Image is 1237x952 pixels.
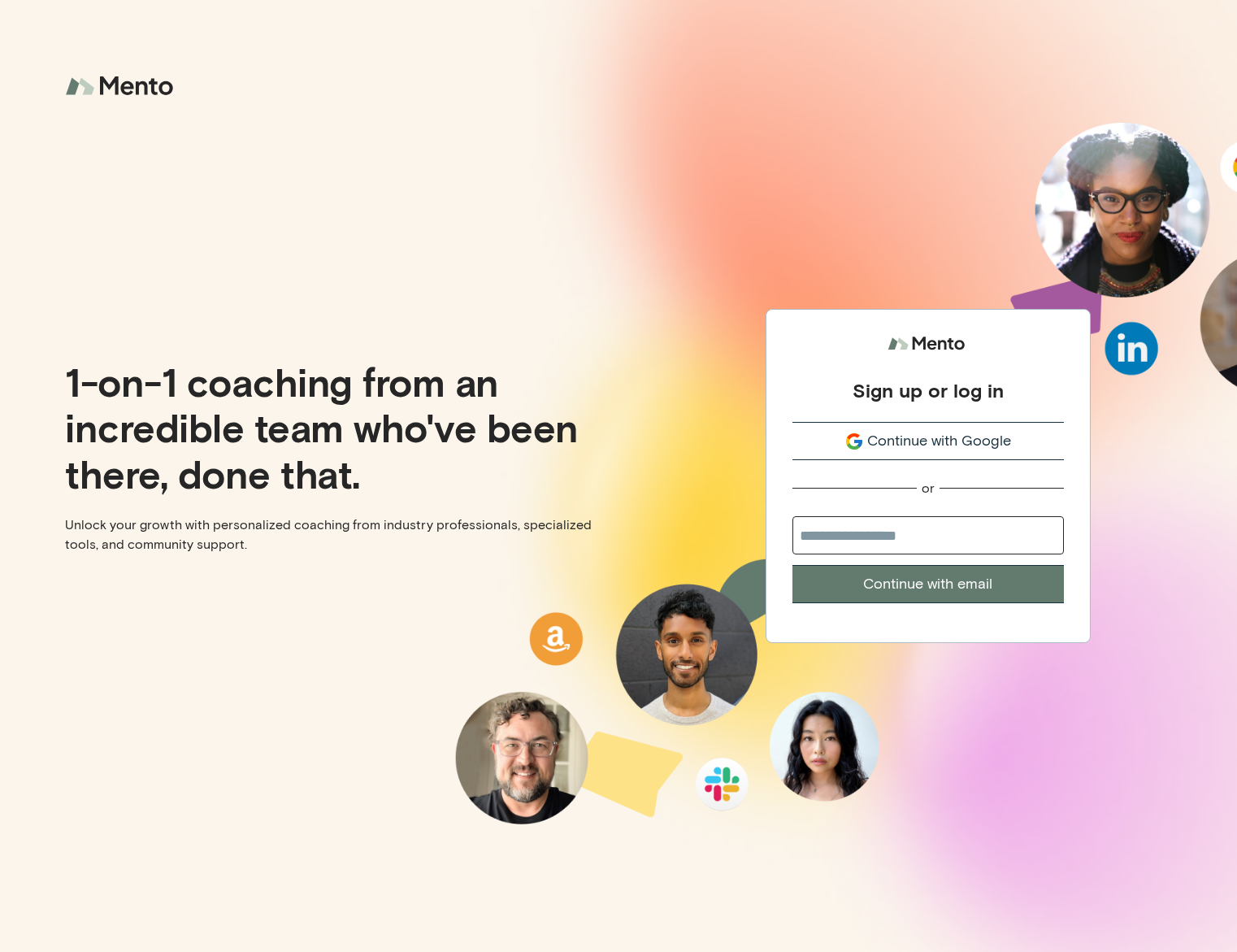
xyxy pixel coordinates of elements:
div: Sign up or log in [853,378,1004,402]
img: logo.svg [888,329,969,359]
p: Unlock your growth with personalized coaching from industry professionals, specialized tools, and... [65,515,605,554]
div: or [922,480,935,497]
button: Continue with Google [792,422,1064,460]
button: Continue with email [792,565,1064,603]
p: 1-on-1 coaching from an incredible team who've been there, done that. [65,359,605,495]
img: logo [65,65,179,108]
span: Continue with Google [867,430,1011,452]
